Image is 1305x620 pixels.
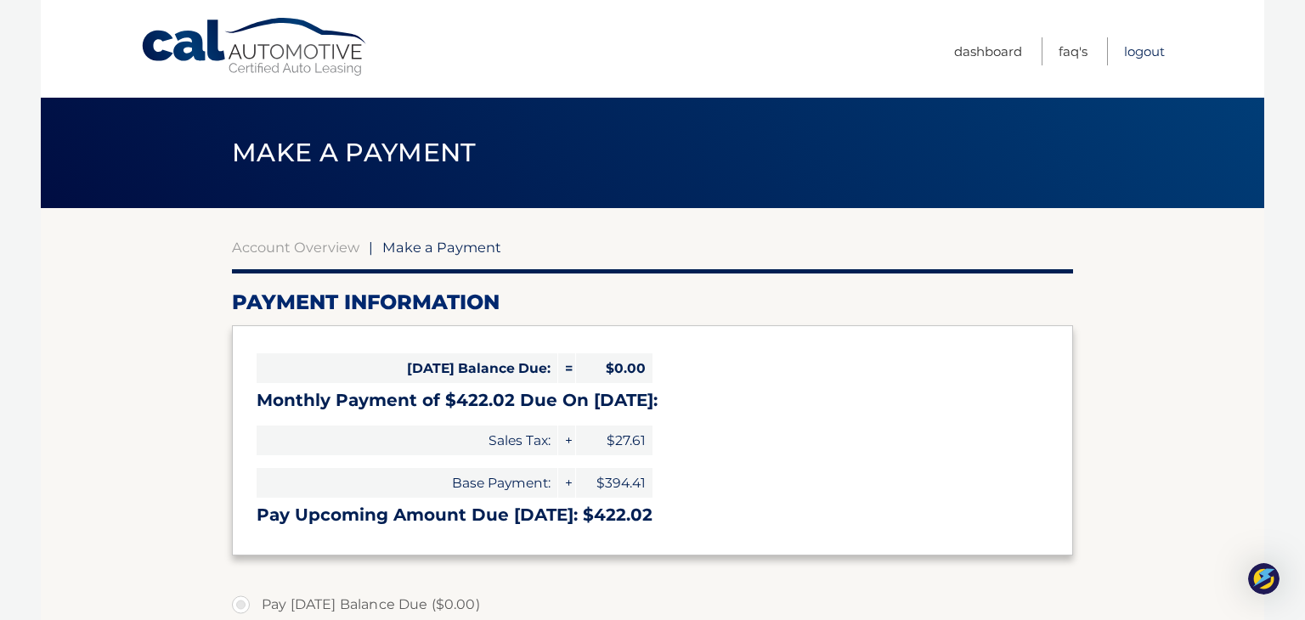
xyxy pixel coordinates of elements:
[558,353,575,383] span: =
[558,426,575,455] span: +
[232,239,359,256] a: Account Overview
[232,290,1073,315] h2: Payment Information
[257,468,557,498] span: Base Payment:
[369,239,373,256] span: |
[576,353,652,383] span: $0.00
[257,390,1048,411] h3: Monthly Payment of $422.02 Due On [DATE]:
[954,37,1022,65] a: Dashboard
[382,239,501,256] span: Make a Payment
[558,468,575,498] span: +
[232,137,476,168] span: Make a Payment
[576,426,652,455] span: $27.61
[257,426,557,455] span: Sales Tax:
[1124,37,1165,65] a: Logout
[576,468,652,498] span: $394.41
[257,353,557,383] span: [DATE] Balance Due:
[257,504,1048,526] h3: Pay Upcoming Amount Due [DATE]: $422.02
[1059,37,1087,65] a: FAQ's
[140,17,370,77] a: Cal Automotive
